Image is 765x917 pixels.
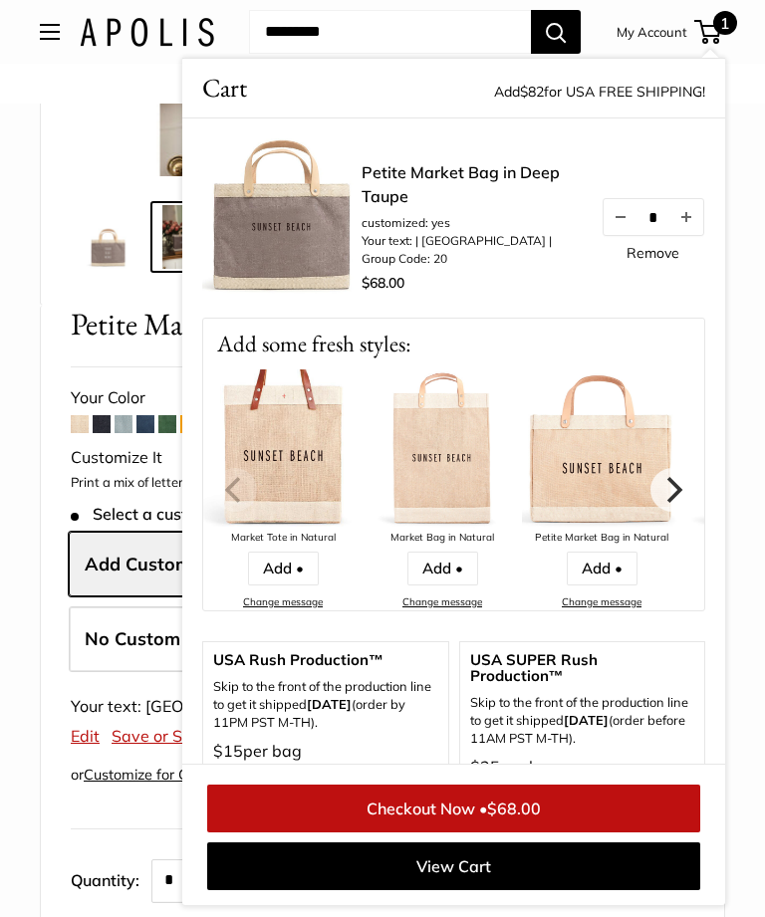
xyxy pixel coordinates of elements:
[213,737,438,797] p: per bag
[363,529,522,548] div: Market Bag in Natural
[75,205,138,269] img: Petite Market Bag in Deep Taupe
[71,726,100,746] a: Edit
[531,10,581,54] button: Search
[362,250,581,268] li: Group Code: 20
[203,529,363,548] div: Market Tote in Natural
[362,232,581,250] li: Your text: | [GEOGRAPHIC_DATA] |
[522,529,681,548] div: Petite Market Bag in Natural
[604,199,637,235] button: Decrease quantity by 1
[71,306,623,343] span: Petite Market Bag in Deep Taupe
[487,799,541,818] span: $68.00
[207,785,700,832] a: Checkout Now •$68.00
[71,505,311,524] span: Select a customization option
[669,199,703,235] button: Increase quantity by 1
[564,712,609,728] strong: [DATE]
[202,69,247,108] span: Cart
[71,762,226,789] div: or
[470,652,695,684] span: USA SUPER Rush Production™
[16,841,213,901] iframe: Sign Up via Text for Offers
[617,20,687,44] a: My Account
[470,753,695,812] p: per bag
[362,160,581,208] a: Petite Market Bag in Deep Taupe
[470,757,500,777] span: $25
[40,24,60,40] button: Open menu
[85,553,233,575] span: Add Custom Text
[71,473,694,493] p: Print a mix of letters, words, and numbers to make it unmistakably yours.
[71,443,694,473] div: Customize It
[71,383,694,413] div: Your Color
[249,10,531,54] input: Search...
[69,606,698,672] label: Leave Blank
[207,842,700,890] a: View Cart
[71,696,312,716] span: Your text: [GEOGRAPHIC_DATA]
[85,627,222,650] span: No Custom Text
[203,319,704,369] p: Add some fresh styles:
[243,595,323,608] a: Change message
[213,652,438,668] span: USA Rush Production™
[213,741,243,761] span: $15
[150,201,222,273] a: Petite Market Bag in Deep Taupe
[71,201,142,273] a: Petite Market Bag in Deep Taupe
[80,18,214,47] img: Apolis
[154,205,218,269] img: Petite Market Bag in Deep Taupe
[627,246,679,260] a: Remove
[650,468,694,512] button: Next
[112,726,216,746] a: Save or Share
[407,552,478,585] a: Add •
[84,766,226,784] a: Customize for Groups
[637,209,669,226] input: Quantity
[362,274,404,292] span: $68.00
[307,696,352,712] b: [DATE]
[69,532,698,597] label: Add Custom Text
[213,678,438,732] p: Skip to the front of the production line to get it shipped (order by 11PM PST M-TH).
[713,11,737,35] span: 1
[520,83,544,101] span: $82
[362,214,581,232] li: customized: yes
[248,552,319,585] a: Add •
[402,595,482,608] a: Change message
[494,83,705,101] span: Add for USA FREE SHIPPING!
[562,595,641,608] a: Change message
[567,552,637,585] a: Add •
[470,694,695,748] span: Skip to the front of the production line to get it shipped (order before 11AM PST M-TH).
[696,20,721,44] a: 1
